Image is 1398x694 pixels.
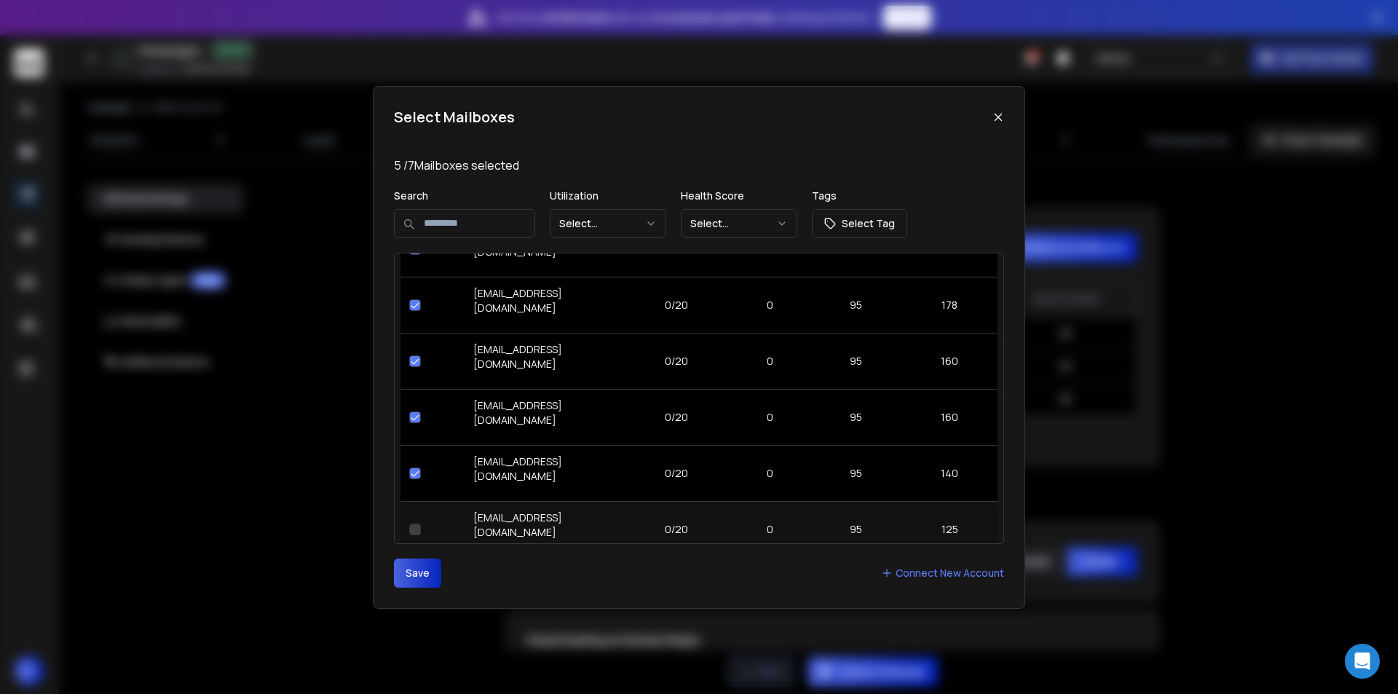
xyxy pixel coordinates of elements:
[394,157,1004,174] p: 5 / 7 Mailboxes selected
[812,189,907,203] p: Tags
[681,189,797,203] p: Health Score
[550,189,666,203] p: Utilization
[394,107,515,127] h1: Select Mailboxes
[394,189,535,203] p: Search
[1345,644,1380,679] div: Open Intercom Messenger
